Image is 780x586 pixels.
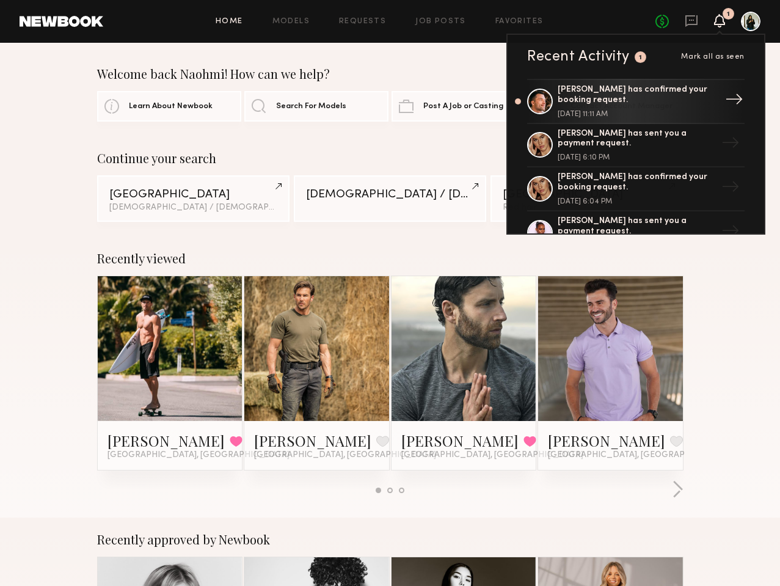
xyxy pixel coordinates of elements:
div: [DATE] 11:11 AM [558,111,716,118]
div: Continue your search [97,151,683,166]
a: [PERSON_NAME] has confirmed your booking request.[DATE] 6:04 PM→ [527,167,745,211]
span: [GEOGRAPHIC_DATA], [GEOGRAPHIC_DATA] [108,450,290,460]
a: Favorites [495,18,544,26]
span: [GEOGRAPHIC_DATA], [GEOGRAPHIC_DATA] [254,450,436,460]
a: Learn About Newbook [97,91,241,122]
span: Learn About Newbook [129,103,213,111]
div: → [720,86,748,117]
div: 1 [727,11,730,18]
div: [GEOGRAPHIC_DATA] [109,189,278,200]
div: [PERSON_NAME] has sent you a payment request. [558,129,716,150]
div: [DEMOGRAPHIC_DATA] / [DEMOGRAPHIC_DATA] [109,203,278,212]
div: Recently approved by Newbook [97,532,683,547]
div: → [716,129,745,161]
div: [GEOGRAPHIC_DATA] [503,189,671,200]
a: [PERSON_NAME] [254,431,371,450]
a: [PERSON_NAME] [108,431,225,450]
a: Search For Models [244,91,388,122]
a: [PERSON_NAME] has sent you a payment request.[DATE] 6:10 PM→ [527,124,745,168]
div: 1 [639,54,643,61]
a: [PERSON_NAME] [548,431,665,450]
div: [PERSON_NAME] has confirmed your booking request. [558,172,716,193]
div: Recently viewed [97,251,683,266]
span: Search For Models [276,103,346,111]
a: [DEMOGRAPHIC_DATA] / [DEMOGRAPHIC_DATA] [294,175,487,222]
a: [GEOGRAPHIC_DATA]Red hair [490,175,683,222]
a: [PERSON_NAME] has sent you a payment request.→ [527,211,745,255]
div: [PERSON_NAME] has sent you a payment request. [558,216,716,237]
span: [GEOGRAPHIC_DATA], [GEOGRAPHIC_DATA] [401,450,583,460]
a: Requests [339,18,386,26]
a: Job Posts [415,18,466,26]
div: [PERSON_NAME] has confirmed your booking request. [558,85,716,106]
a: Home [216,18,243,26]
span: Mark all as seen [681,53,745,60]
div: [DEMOGRAPHIC_DATA] / [DEMOGRAPHIC_DATA] [306,189,475,200]
div: [DATE] 6:04 PM [558,198,716,205]
div: [DATE] 6:10 PM [558,154,716,161]
div: Red hair [503,203,671,212]
div: Welcome back Naohmi! How can we help? [97,67,683,81]
a: [PERSON_NAME] [401,431,519,450]
span: Post A Job or Casting [423,103,503,111]
div: → [716,217,745,249]
span: [GEOGRAPHIC_DATA], [GEOGRAPHIC_DATA] [548,450,730,460]
a: Post A Job or Casting [392,91,536,122]
div: → [716,173,745,205]
div: Recent Activity [527,49,630,64]
a: Models [272,18,310,26]
a: [GEOGRAPHIC_DATA][DEMOGRAPHIC_DATA] / [DEMOGRAPHIC_DATA] [97,175,290,222]
a: [PERSON_NAME] has confirmed your booking request.[DATE] 11:11 AM→ [527,79,745,124]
